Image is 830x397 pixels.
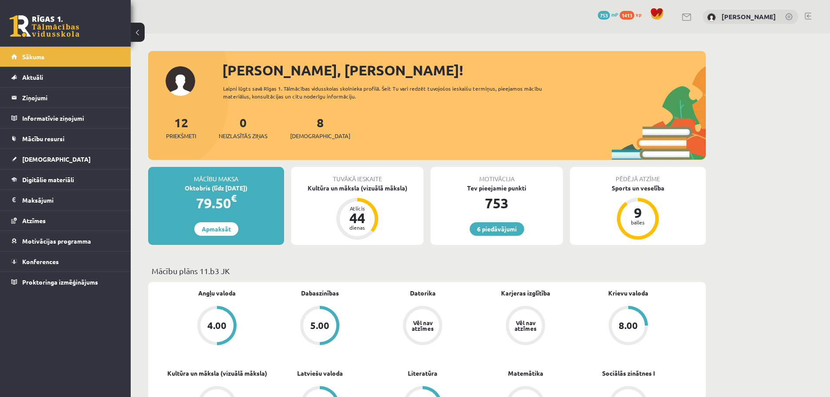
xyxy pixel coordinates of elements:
[470,222,524,236] a: 6 piedāvājumi
[636,11,641,18] span: xp
[611,11,618,18] span: mP
[408,369,437,378] a: Literatūra
[152,265,702,277] p: Mācību plāns 11.b3 JK
[219,132,268,140] span: Neizlasītās ziņas
[148,183,284,193] div: Oktobris (līdz [DATE])
[570,167,706,183] div: Pēdējā atzīme
[22,155,91,163] span: [DEMOGRAPHIC_DATA]
[11,210,120,231] a: Atzīmes
[570,183,706,241] a: Sports un veselība 9 balles
[22,108,120,128] legend: Informatīvie ziņojumi
[194,222,238,236] a: Apmaksāt
[598,11,610,20] span: 753
[625,206,651,220] div: 9
[620,11,646,18] a: 1413 xp
[371,306,474,347] a: Vēl nav atzīmes
[11,231,120,251] a: Motivācijas programma
[344,211,370,225] div: 44
[513,320,538,331] div: Vēl nav atzīmes
[577,306,680,347] a: 8.00
[166,115,196,140] a: 12Priekšmeti
[22,278,98,286] span: Proktoringa izmēģinājums
[608,288,648,298] a: Krievu valoda
[11,170,120,190] a: Digitālie materiāli
[290,132,350,140] span: [DEMOGRAPHIC_DATA]
[22,88,120,108] legend: Ziņojumi
[148,167,284,183] div: Mācību maksa
[22,135,64,143] span: Mācību resursi
[268,306,371,347] a: 5.00
[625,220,651,225] div: balles
[602,369,655,378] a: Sociālās zinātnes I
[22,258,59,265] span: Konferences
[430,183,563,193] div: Tev pieejamie punkti
[410,320,435,331] div: Vēl nav atzīmes
[598,11,618,18] a: 753 mP
[207,321,227,330] div: 4.00
[11,190,120,210] a: Maksājumi
[722,12,776,21] a: [PERSON_NAME]
[22,73,43,81] span: Aktuāli
[22,53,44,61] span: Sākums
[231,192,237,204] span: €
[166,132,196,140] span: Priekšmeti
[620,11,634,20] span: 1413
[198,288,236,298] a: Angļu valoda
[11,108,120,128] a: Informatīvie ziņojumi
[344,206,370,211] div: Atlicis
[11,88,120,108] a: Ziņojumi
[11,251,120,271] a: Konferences
[474,306,577,347] a: Vēl nav atzīmes
[430,167,563,183] div: Motivācija
[223,85,558,100] div: Laipni lūgts savā Rīgas 1. Tālmācības vidusskolas skolnieka profilā. Šeit Tu vari redzēt tuvojošo...
[430,193,563,214] div: 753
[11,129,120,149] a: Mācību resursi
[11,67,120,87] a: Aktuāli
[10,15,79,37] a: Rīgas 1. Tālmācības vidusskola
[344,225,370,230] div: dienas
[11,272,120,292] a: Proktoringa izmēģinājums
[22,176,74,183] span: Digitālie materiāli
[148,193,284,214] div: 79.50
[290,115,350,140] a: 8[DEMOGRAPHIC_DATA]
[22,217,46,224] span: Atzīmes
[11,149,120,169] a: [DEMOGRAPHIC_DATA]
[707,13,716,22] img: Viktorija Plikša
[501,288,550,298] a: Karjeras izglītība
[222,60,706,81] div: [PERSON_NAME], [PERSON_NAME]!
[291,183,423,193] div: Kultūra un māksla (vizuālā māksla)
[291,183,423,241] a: Kultūra un māksla (vizuālā māksla) Atlicis 44 dienas
[570,183,706,193] div: Sports un veselība
[310,321,329,330] div: 5.00
[291,167,423,183] div: Tuvākā ieskaite
[167,369,267,378] a: Kultūra un māksla (vizuālā māksla)
[410,288,436,298] a: Datorika
[11,47,120,67] a: Sākums
[301,288,339,298] a: Dabaszinības
[508,369,543,378] a: Matemātika
[22,237,91,245] span: Motivācijas programma
[22,190,120,210] legend: Maksājumi
[219,115,268,140] a: 0Neizlasītās ziņas
[619,321,638,330] div: 8.00
[166,306,268,347] a: 4.00
[297,369,343,378] a: Latviešu valoda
